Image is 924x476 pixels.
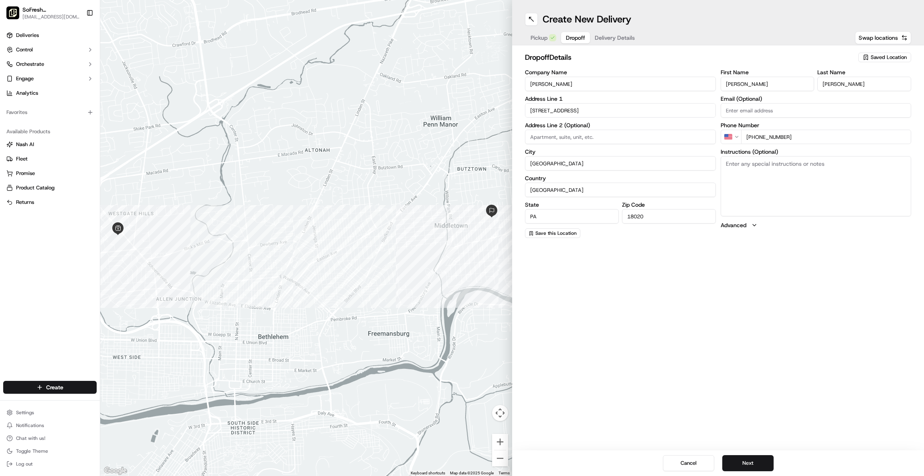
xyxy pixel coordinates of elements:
span: Saved Location [871,54,907,61]
span: Dropoff [566,34,585,42]
button: Cancel [663,455,714,471]
label: Address Line 1 [525,96,716,102]
span: Deliveries [16,32,39,39]
span: Engage [16,75,34,82]
span: Product Catalog [16,184,55,191]
button: Saved Location [858,52,911,63]
label: Country [525,175,716,181]
span: Nash AI [16,141,34,148]
button: Settings [3,407,97,418]
a: Powered byPylon [57,28,97,34]
label: Last Name [817,69,911,75]
span: Save this Location [535,230,577,236]
input: Enter first name [721,77,815,91]
button: Fleet [3,153,97,165]
label: Zip Code [622,202,716,207]
button: Notifications [3,420,97,431]
input: Enter address [525,103,716,118]
a: Open this area in Google Maps (opens a new window) [102,466,129,476]
input: Enter state [525,209,619,224]
span: Toggle Theme [16,448,48,454]
a: Analytics [3,87,97,100]
h1: Create New Delivery [543,13,631,26]
span: Settings [16,409,34,416]
button: Next [722,455,774,471]
button: Create [3,381,97,394]
span: Analytics [16,90,38,97]
button: Engage [3,72,97,85]
button: [EMAIL_ADDRESS][DOMAIN_NAME] [22,14,82,20]
button: SoFresh (Bethlehem)SoFresh ([GEOGRAPHIC_DATA])[EMAIL_ADDRESS][DOMAIN_NAME] [3,3,83,22]
a: Fleet [6,155,93,163]
span: Promise [16,170,35,177]
a: Returns [6,199,93,206]
span: Create [46,383,63,391]
label: Email (Optional) [721,96,912,102]
input: Enter zip code [622,209,716,224]
a: Product Catalog [6,184,93,191]
input: Enter city [525,156,716,171]
span: Map data ©2025 Google [450,471,494,475]
button: Advanced [721,221,912,229]
button: Map camera controls [492,405,508,421]
input: Enter email address [721,103,912,118]
span: Control [16,46,33,53]
button: Chat with us! [3,433,97,444]
button: Log out [3,458,97,470]
button: SoFresh ([GEOGRAPHIC_DATA]) [22,6,82,14]
label: Address Line 2 (Optional) [525,122,716,128]
button: Keyboard shortcuts [411,470,445,476]
span: Orchestrate [16,61,44,68]
img: SoFresh (Bethlehem) [6,6,19,19]
input: Enter last name [817,77,911,91]
button: Product Catalog [3,181,97,194]
input: Enter phone number [741,130,912,144]
a: Terms (opens in new tab) [498,471,510,475]
button: Toggle Theme [3,445,97,457]
span: Delivery Details [595,34,635,42]
span: Notifications [16,422,44,429]
label: Instructions (Optional) [721,149,912,155]
span: Returns [16,199,34,206]
input: Enter country [525,183,716,197]
div: Available Products [3,125,97,138]
span: Pylon [80,28,97,34]
h2: dropoff Details [525,52,853,63]
button: Zoom out [492,450,508,466]
label: Advanced [721,221,746,229]
label: Phone Number [721,122,912,128]
span: Swap locations [859,34,898,42]
span: Fleet [16,155,28,163]
a: Promise [6,170,93,177]
input: Apartment, suite, unit, etc. [525,130,716,144]
label: City [525,149,716,155]
span: Log out [16,461,32,467]
button: Save this Location [525,228,580,238]
label: State [525,202,619,207]
label: Company Name [525,69,716,75]
input: Enter company name [525,77,716,91]
button: Control [3,43,97,56]
button: Nash AI [3,138,97,151]
a: Nash AI [6,141,93,148]
div: Favorites [3,106,97,119]
span: Pickup [531,34,547,42]
a: Deliveries [3,29,97,42]
button: Orchestrate [3,58,97,71]
button: Promise [3,167,97,180]
img: Google [102,466,129,476]
button: Swap locations [855,31,911,44]
button: Returns [3,196,97,209]
span: Chat with us! [16,435,45,441]
label: First Name [721,69,815,75]
button: Zoom in [492,434,508,450]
